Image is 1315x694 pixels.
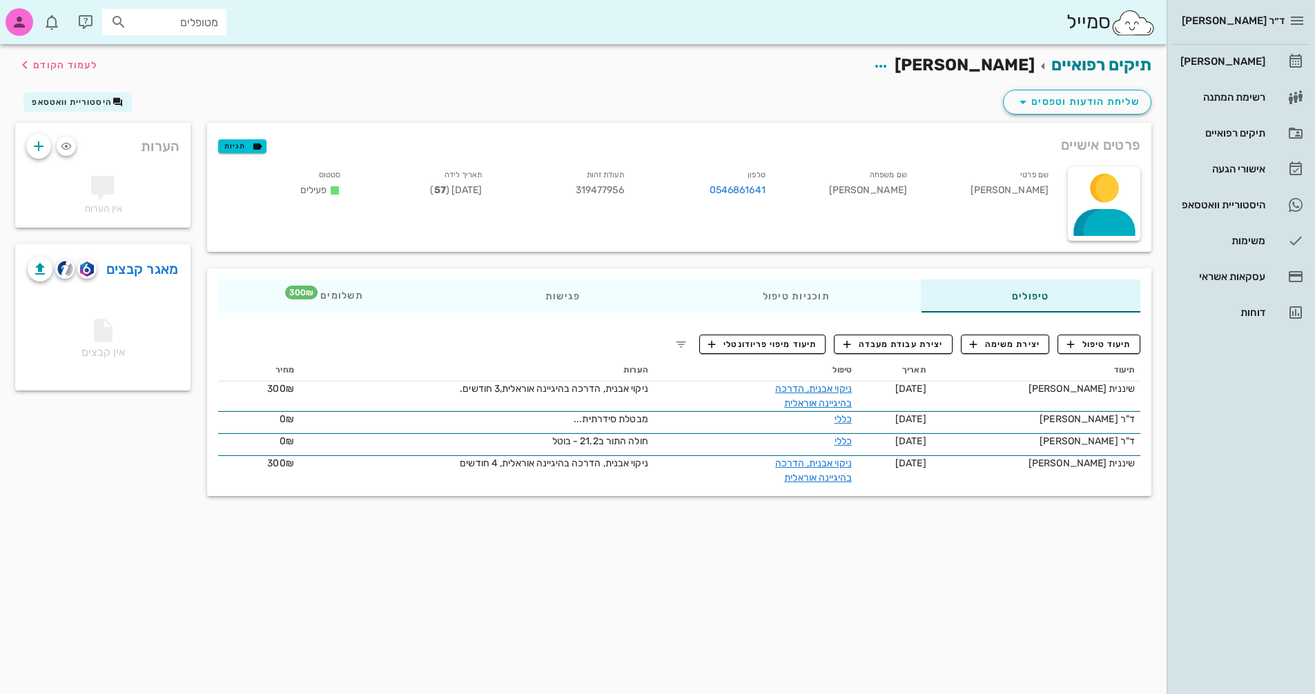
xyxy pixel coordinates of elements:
span: תשלומים [309,291,363,301]
div: סמייל [1066,8,1156,37]
div: תוכניות טיפול [672,279,921,313]
span: [DATE] [895,413,926,425]
span: חולה התור ב21.2 - בוטל [552,435,648,447]
div: משימות [1178,235,1265,246]
a: כללי [835,435,852,447]
span: [DATE] [895,383,926,395]
span: שליחת הודעות וטפסים [1015,94,1140,110]
a: משימות [1172,224,1309,257]
button: תגיות [218,139,266,153]
button: תיעוד טיפול [1058,335,1140,354]
div: ד"ר [PERSON_NAME] [937,412,1135,426]
a: אישורי הגעה [1172,152,1309,186]
strong: 57 [434,184,446,196]
span: אין הערות [84,203,122,215]
a: היסטוריית וואטסאפ [1172,188,1309,221]
span: פעילים [300,184,327,196]
div: [PERSON_NAME] [777,164,918,206]
span: היסטוריית וואטסאפ [32,97,112,107]
button: היסטוריית וואטסאפ [23,92,132,112]
span: [DATE] ( ) [430,184,482,196]
a: כללי [835,413,852,425]
a: [PERSON_NAME] [1172,45,1309,78]
div: [PERSON_NAME] [1178,56,1265,67]
div: עסקאות אשראי [1178,271,1265,282]
span: תג [41,11,49,19]
th: מחיר [218,359,299,381]
a: תיקים רפואיים [1051,55,1151,75]
th: טיפול [654,359,857,381]
span: [PERSON_NAME] [895,55,1035,75]
div: ד"ר [PERSON_NAME] [937,434,1135,448]
small: שם משפחה [870,170,907,179]
div: [PERSON_NAME] [918,164,1060,206]
a: מאגר קבצים [106,258,179,280]
small: טלפון [748,170,766,179]
a: 0546861641 [710,183,766,198]
span: ד״ר [PERSON_NAME] [1182,14,1285,27]
small: תאריך לידה [445,170,483,179]
span: אין קבצים [81,323,125,359]
div: פגישות [454,279,672,313]
span: תיעוד טיפול [1067,338,1131,350]
span: 0₪ [280,413,294,425]
small: תעודת זהות [587,170,624,179]
button: יצירת עבודת מעבדה [834,335,952,354]
span: 300₪ [267,457,293,469]
a: עסקאות אשראי [1172,260,1309,293]
span: לעמוד הקודם [33,59,97,71]
a: רשימת המתנה [1172,81,1309,114]
div: תיקים רפואיים [1178,128,1265,139]
span: פרטים אישיים [1061,134,1140,156]
span: יצירת משימה [970,338,1040,350]
th: תיעוד [932,359,1140,381]
button: תיעוד מיפוי פריודונטלי [699,335,826,354]
span: יצירת עבודת מעבדה [844,338,943,350]
small: שם פרטי [1020,170,1049,179]
span: תגיות [224,140,260,152]
a: ניקוי אבנית, הדרכה בהיגיינה אוראלית [775,383,852,409]
div: אישורי הגעה [1178,163,1265,175]
a: דוחות [1172,296,1309,329]
a: ניקוי אבנית, הדרכה בהיגיינה אוראלית [775,457,852,484]
small: סטטוס [319,170,341,179]
div: הערות [15,123,191,163]
span: תיעוד מיפוי פריודונטלי [708,338,817,350]
div: דוחות [1178,307,1265,318]
button: יצירת משימה [961,335,1050,354]
span: 0₪ [280,435,294,447]
th: הערות [300,359,654,381]
span: ניקוי אבנית, הדרכה בהיגיינה אוראלית,3 חודשים. [460,383,648,395]
div: שיננית [PERSON_NAME] [937,381,1135,396]
div: היסטוריית וואטסאפ [1178,199,1265,210]
button: cliniview logo [55,259,75,279]
img: cliniview logo [57,261,73,277]
span: 319477956 [576,184,624,196]
div: רשימת המתנה [1178,92,1265,103]
span: תג [285,286,318,299]
a: תיקים רפואיים [1172,117,1309,150]
span: [DATE] [895,435,926,447]
span: [DATE] [895,457,926,469]
img: romexis logo [80,261,93,277]
button: שליחת הודעות וטפסים [1003,90,1151,115]
img: SmileCloud logo [1111,9,1156,37]
span: מבטלת סידרתית... [574,413,648,425]
span: ניקוי אבנית, הדרכה בהיגיינה אוראלית, 4 חודשים [460,457,648,469]
th: תאריך [857,359,932,381]
button: לעמוד הקודם [17,52,97,77]
div: שיננית [PERSON_NAME] [937,456,1135,470]
button: romexis logo [77,259,97,279]
div: טיפולים [921,279,1140,313]
span: 300₪ [267,383,293,395]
